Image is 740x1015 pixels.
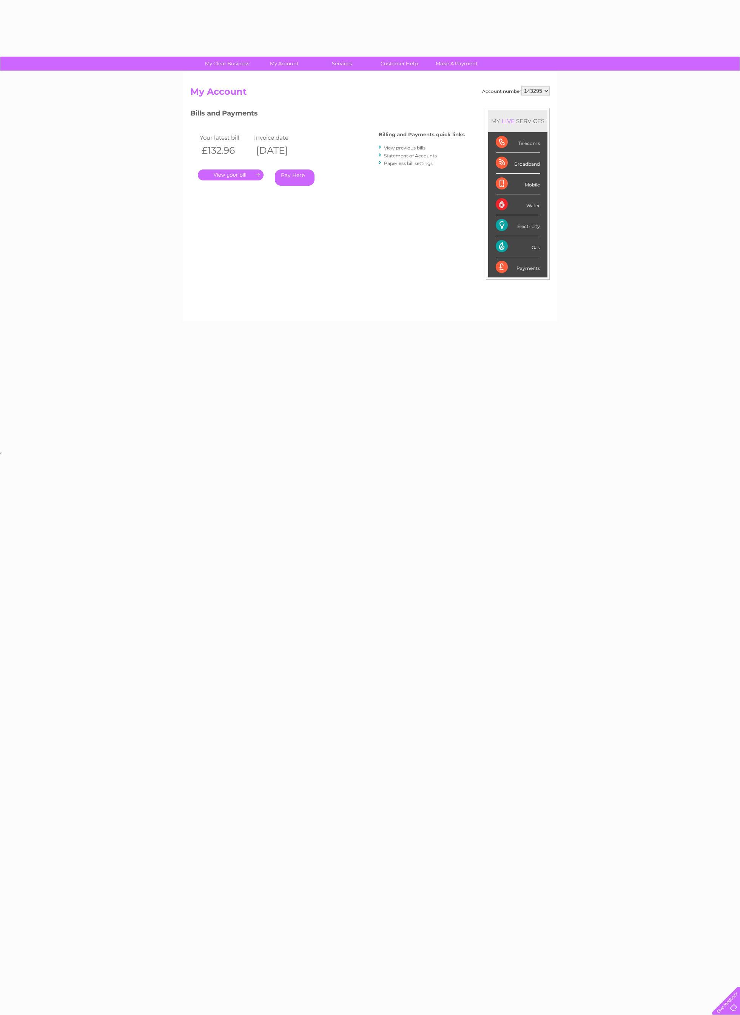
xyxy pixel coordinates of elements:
[368,57,430,71] a: Customer Help
[253,57,316,71] a: My Account
[488,110,547,132] div: MY SERVICES
[384,160,433,166] a: Paperless bill settings
[196,57,258,71] a: My Clear Business
[496,236,540,257] div: Gas
[482,86,550,95] div: Account number
[252,132,307,143] td: Invoice date
[252,143,307,158] th: [DATE]
[275,169,314,186] a: Pay Here
[384,153,437,159] a: Statement of Accounts
[425,57,488,71] a: Make A Payment
[311,57,373,71] a: Services
[496,194,540,215] div: Water
[496,174,540,194] div: Mobile
[190,108,465,121] h3: Bills and Payments
[496,215,540,236] div: Electricity
[379,132,465,137] h4: Billing and Payments quick links
[500,117,516,125] div: LIVE
[198,132,252,143] td: Your latest bill
[198,169,264,180] a: .
[190,86,550,101] h2: My Account
[198,143,252,158] th: £132.96
[496,153,540,174] div: Broadband
[496,257,540,277] div: Payments
[384,145,425,151] a: View previous bills
[496,132,540,153] div: Telecoms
